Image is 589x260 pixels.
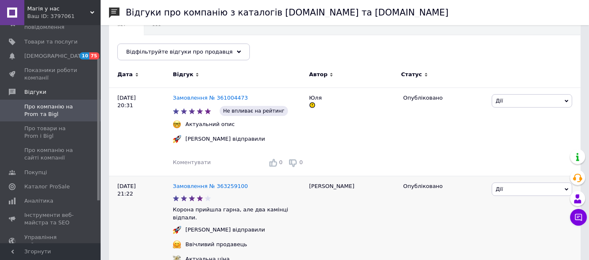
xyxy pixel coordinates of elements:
span: Дії [496,186,503,192]
span: Інструменти веб-майстра та SEO [24,211,78,227]
div: Юля [305,88,399,176]
span: Опубліковані без комен... [117,44,202,51]
span: Автор [309,71,327,78]
div: Ввічливий продавець [183,241,249,248]
a: Замовлення № 363259100 [173,183,248,189]
div: Актуальний опис [183,121,237,128]
span: [DEMOGRAPHIC_DATA] [24,52,86,60]
div: [DATE] 20:31 [109,88,173,176]
span: Показники роботи компанії [24,67,78,82]
div: [PERSON_NAME] відправили [183,135,267,143]
button: Чат з покупцем [570,209,587,226]
span: 10 [80,52,89,59]
span: Товари та послуги [24,38,78,46]
span: Про компанію на сайті компанії [24,147,78,162]
span: Відфільтруйте відгуки про продавця [126,49,233,55]
span: Коментувати [173,159,210,165]
span: Дата [117,71,133,78]
span: Управління сайтом [24,234,78,249]
img: :rocket: [173,135,181,143]
div: Опубліковано [403,183,486,190]
span: Не впливає на рейтинг [220,106,288,116]
p: Корона прийшла гарна, але два камінці відпали. [173,206,305,221]
span: Про товари на Prom і Bigl [24,125,78,140]
span: 75 [89,52,99,59]
span: Відгуки [24,88,46,96]
span: Відгук [173,71,193,78]
div: [PERSON_NAME] відправили [183,226,267,234]
span: Каталог ProSale [24,183,70,190]
div: Ваш ID: 3797061 [27,13,101,20]
a: Замовлення № 361004473 [173,95,248,101]
span: Магія у нас [27,5,90,13]
span: Покупці [24,169,47,176]
img: :nerd_face: [173,120,181,129]
span: 0 [299,159,303,165]
div: Опубліковано [403,94,486,102]
img: :rocket: [173,226,181,234]
img: :hugging_face: [173,240,181,249]
span: Дії [496,98,503,104]
span: Статус [401,71,422,78]
div: Опубліковані без коментаря [109,35,219,67]
h1: Відгуки про компанію з каталогів [DOMAIN_NAME] та [DOMAIN_NAME] [126,8,449,18]
span: Про компанію на Prom та Bigl [24,103,78,118]
span: Аналітика [24,197,53,205]
span: 0 [279,159,283,165]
